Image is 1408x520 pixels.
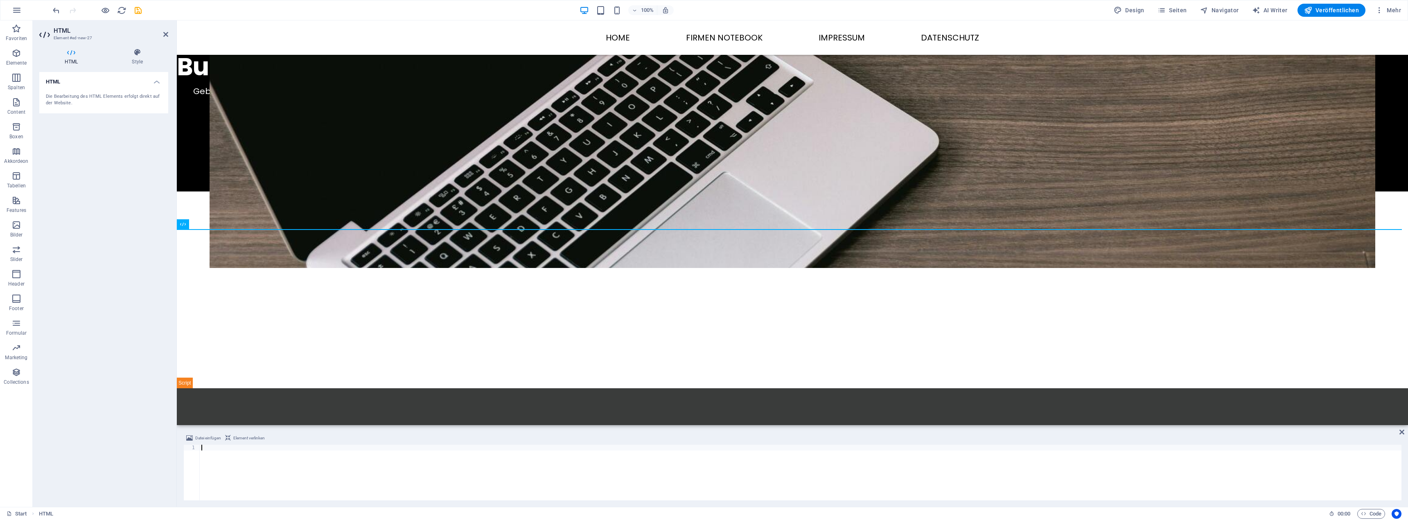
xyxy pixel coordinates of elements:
[7,509,27,519] a: Klick, um Auswahl aufzuheben. Doppelklick öffnet Seitenverwaltung
[1372,4,1404,17] button: Mehr
[1200,6,1239,14] span: Navigator
[1249,4,1291,17] button: AI Writer
[185,433,222,443] button: Datei einfügen
[39,48,106,65] h4: HTML
[7,109,25,115] p: Content
[7,182,26,189] p: Tabellen
[117,5,126,15] button: reload
[195,433,221,443] span: Datei einfügen
[51,5,61,15] button: undo
[54,34,152,42] h3: Element #ed-new-27
[1338,509,1350,519] span: 00 00
[1197,4,1242,17] button: Navigator
[4,158,28,164] p: Akkordeon
[1252,6,1288,14] span: AI Writer
[52,6,61,15] i: Rückgängig: Element hinzufügen (Strg+Z)
[628,5,657,15] button: 100%
[39,509,53,519] nav: breadcrumb
[39,72,168,87] h4: HTML
[8,84,25,91] p: Spalten
[6,35,27,42] p: Favoriten
[233,433,265,443] span: Element verlinken
[6,60,27,66] p: Elemente
[133,5,143,15] button: save
[10,256,23,263] p: Slider
[1357,509,1385,519] button: Code
[1304,6,1359,14] span: Veröffentlichen
[1110,4,1148,17] div: Design (Strg+Alt+Y)
[9,133,23,140] p: Boxen
[100,5,110,15] button: Klicke hier, um den Vorschau-Modus zu verlassen
[1361,509,1381,519] span: Code
[117,6,126,15] i: Seite neu laden
[10,232,23,238] p: Bilder
[8,281,25,287] p: Header
[7,207,26,214] p: Features
[5,354,27,361] p: Marketing
[1375,6,1401,14] span: Mehr
[46,93,162,107] div: Die Bearbeitung des HTML Elements erfolgt direkt auf der Website.
[9,305,24,312] p: Footer
[39,509,53,519] span: Klick zum Auswählen. Doppelklick zum Bearbeiten
[6,330,27,336] p: Formular
[1158,6,1187,14] span: Seiten
[224,433,266,443] button: Element verlinken
[641,5,654,15] h6: 100%
[1343,511,1345,517] span: :
[133,6,143,15] i: Save (Ctrl+S)
[1110,4,1148,17] button: Design
[1392,509,1401,519] button: Usercentrics
[106,48,168,65] h4: Style
[4,379,29,385] p: Collections
[1297,4,1365,17] button: Veröffentlichen
[54,27,168,34] h2: HTML
[1154,4,1190,17] button: Seiten
[1114,6,1144,14] span: Design
[184,445,200,450] div: 1
[1329,509,1351,519] h6: Session-Zeit
[662,7,669,14] i: Bei Größenänderung Zoomstufe automatisch an das gewählte Gerät anpassen.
